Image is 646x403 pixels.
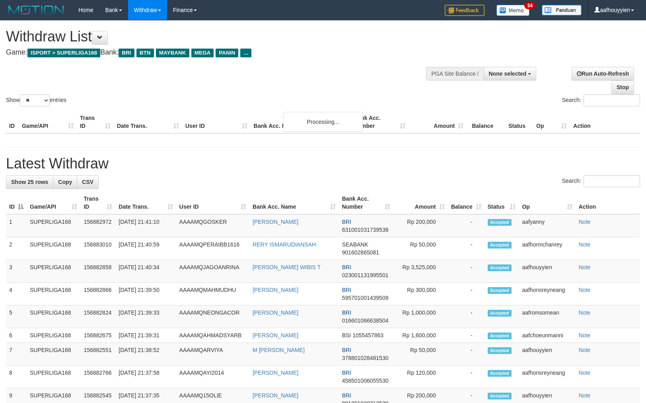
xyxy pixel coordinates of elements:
span: BRI [342,392,351,399]
td: 156882766 [80,366,115,388]
span: BRI [342,264,351,270]
button: None selected [484,67,537,80]
span: Show 25 rows [11,179,48,185]
td: AAAAMQJAGOANRINA [176,260,250,283]
span: Copy [58,179,72,185]
th: Action [570,111,640,133]
th: Bank Acc. Name: activate to sort column ascending [249,192,339,214]
th: Date Trans.: activate to sort column ascending [115,192,176,214]
td: SUPERLIGA168 [27,343,80,366]
th: Bank Acc. Number [350,111,409,133]
th: Amount: activate to sort column ascending [393,192,448,214]
td: 156883010 [80,237,115,260]
span: PANIN [216,49,238,57]
th: ID: activate to sort column descending [6,192,27,214]
td: Rp 50,000 [393,343,448,366]
a: CSV [77,175,99,189]
a: Copy [53,175,77,189]
h1: Latest Withdraw [6,156,640,172]
th: User ID: activate to sort column ascending [176,192,250,214]
span: BRI [342,347,351,353]
td: AAAAMQAYI2014 [176,366,250,388]
span: BTN [136,49,154,57]
a: Stop [611,80,634,94]
td: 7 [6,343,27,366]
td: 1 [6,214,27,237]
span: SEABANK [342,241,368,248]
td: [DATE] 21:39:50 [115,283,176,305]
td: 156882858 [80,260,115,283]
th: Status: activate to sort column ascending [484,192,519,214]
span: Accepted [488,310,512,317]
a: [PERSON_NAME] [253,219,298,225]
span: Copy 023001131995501 to clipboard [342,272,389,278]
h1: Withdraw List [6,29,423,45]
a: Note [579,332,591,338]
th: Game/API: activate to sort column ascending [27,192,80,214]
td: 156882551 [80,343,115,366]
span: BSI [342,332,351,338]
input: Search: [584,175,640,187]
span: BRI [119,49,134,57]
th: ID [6,111,19,133]
span: Accepted [488,333,512,339]
img: panduan.png [542,5,582,16]
td: Rp 1,000,000 [393,305,448,328]
th: Action [576,192,640,214]
label: Search: [562,175,640,187]
span: 34 [524,2,535,9]
td: Rp 1,600,000 [393,328,448,343]
a: Note [579,370,591,376]
span: MAYBANK [156,49,189,57]
input: Search: [584,94,640,106]
td: Rp 200,000 [393,214,448,237]
td: aafromsomean [519,305,575,328]
td: 156882972 [80,214,115,237]
a: Note [579,392,591,399]
a: [PERSON_NAME] [253,392,298,399]
td: SUPERLIGA168 [27,237,80,260]
td: AAAAMQAHMADSYARB [176,328,250,343]
th: Trans ID: activate to sort column ascending [80,192,115,214]
span: CSV [82,179,93,185]
td: SUPERLIGA168 [27,305,80,328]
span: ... [240,49,251,57]
td: Rp 300,000 [393,283,448,305]
td: 4 [6,283,27,305]
span: Accepted [488,264,512,271]
a: Note [579,347,591,353]
td: AAAAMQPERAIBB1616 [176,237,250,260]
td: 6 [6,328,27,343]
span: Copy 378801028481530 to clipboard [342,355,389,361]
span: BRI [342,287,351,293]
span: None selected [489,70,527,77]
td: aafhouyyien [519,260,575,283]
label: Search: [562,94,640,106]
span: Accepted [488,287,512,294]
td: 156882866 [80,283,115,305]
a: Note [579,309,591,316]
span: Copy 458501006055530 to clipboard [342,378,389,384]
td: [DATE] 21:38:52 [115,343,176,366]
a: Show 25 rows [6,175,53,189]
td: - [448,237,484,260]
td: [DATE] 21:39:33 [115,305,176,328]
td: SUPERLIGA168 [27,283,80,305]
td: aafhouyyien [519,343,575,366]
td: AAAAMQNEONGACOR [176,305,250,328]
td: - [448,214,484,237]
span: Accepted [488,370,512,377]
td: 3 [6,260,27,283]
th: Date Trans. [114,111,182,133]
img: Button%20Memo.svg [496,5,530,16]
span: ISPORT > SUPERLIGA168 [27,49,100,57]
th: Status [505,111,533,133]
td: Rp 120,000 [393,366,448,388]
a: [PERSON_NAME] [253,287,298,293]
td: aafhonsreyneang [519,366,575,388]
td: [DATE] 21:40:59 [115,237,176,260]
td: aafhonsreyneang [519,283,575,305]
span: MEGA [191,49,214,57]
span: BRI [342,219,351,225]
th: Balance [467,111,505,133]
